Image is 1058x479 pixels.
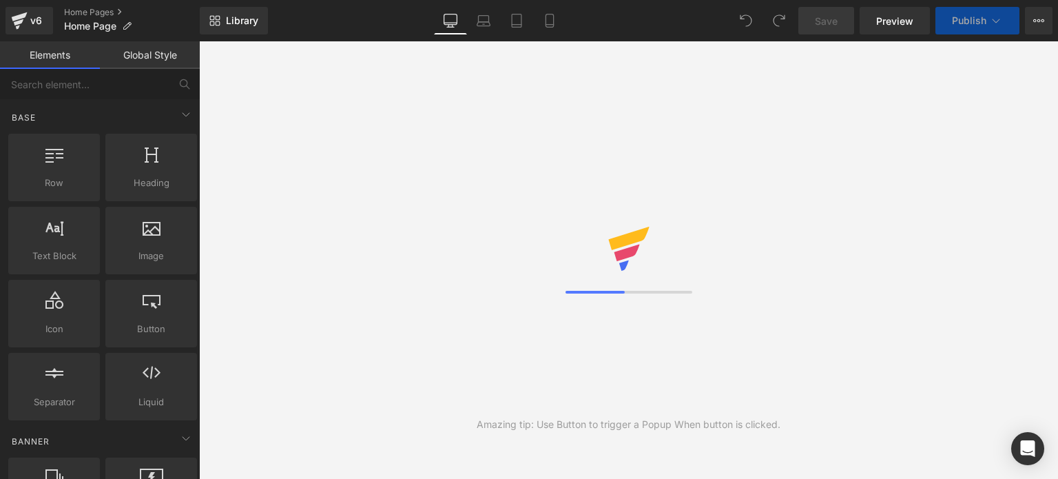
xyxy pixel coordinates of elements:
a: Laptop [467,7,500,34]
span: Library [226,14,258,27]
a: Tablet [500,7,533,34]
span: Save [815,14,838,28]
a: Mobile [533,7,566,34]
span: Text Block [12,249,96,263]
a: v6 [6,7,53,34]
a: Desktop [434,7,467,34]
span: Preview [876,14,913,28]
div: v6 [28,12,45,30]
button: Publish [935,7,1019,34]
span: Heading [110,176,193,190]
a: New Library [200,7,268,34]
div: Amazing tip: Use Button to trigger a Popup When button is clicked. [477,417,780,432]
span: Base [10,111,37,124]
button: More [1025,7,1052,34]
a: Preview [860,7,930,34]
button: Redo [765,7,793,34]
span: Icon [12,322,96,336]
a: Home Pages [64,7,200,18]
span: Banner [10,435,51,448]
span: Home Page [64,21,116,32]
a: Global Style [100,41,200,69]
span: Button [110,322,193,336]
span: Liquid [110,395,193,409]
span: Publish [952,15,986,26]
span: Separator [12,395,96,409]
span: Image [110,249,193,263]
button: Undo [732,7,760,34]
div: Open Intercom Messenger [1011,432,1044,465]
span: Row [12,176,96,190]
